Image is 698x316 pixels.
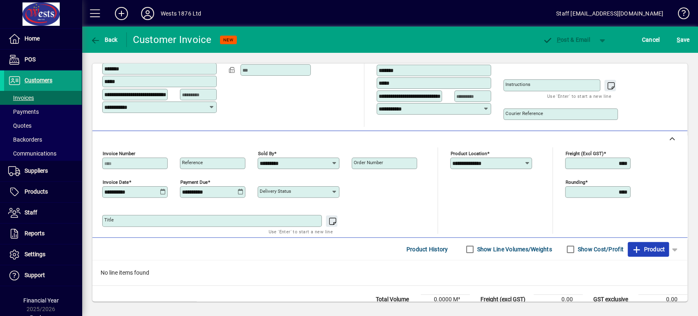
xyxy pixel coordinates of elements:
a: Suppliers [4,161,82,181]
a: Home [4,29,82,49]
mat-label: Delivery status [260,188,291,194]
app-page-header-button: Back [82,32,127,47]
button: Save [675,32,691,47]
span: Home [25,35,40,42]
mat-label: Rounding [566,179,585,185]
a: Knowledge Base [671,2,688,28]
td: GST exclusive [589,295,638,305]
a: Products [4,182,82,202]
button: Back [88,32,120,47]
span: Financial Year [23,297,59,304]
span: Customers [25,77,52,84]
span: Reports [25,230,45,237]
label: Show Cost/Profit [576,245,624,253]
span: Product History [406,243,448,256]
mat-label: Courier Reference [505,111,543,116]
mat-label: Sold by [258,151,274,156]
span: Backorders [8,136,42,143]
a: Communications [4,147,82,160]
td: 0.0000 M³ [421,295,470,305]
span: Communications [8,150,56,157]
span: Payments [8,108,39,115]
span: Staff [25,209,37,216]
button: Product History [403,242,451,257]
div: Wests 1876 Ltd [161,7,201,20]
td: 0.00 [534,295,583,305]
mat-label: Reference [182,160,203,165]
span: Suppliers [25,167,48,174]
a: Settings [4,244,82,265]
mat-label: Title [104,217,114,223]
div: Customer Invoice [133,33,212,46]
span: Invoices [8,95,34,101]
a: Quotes [4,119,82,133]
span: ost & Email [543,36,590,43]
mat-label: Instructions [505,81,530,87]
a: Staff [4,203,82,223]
mat-label: Invoice number [103,151,135,156]
td: Total Volume [372,295,421,305]
button: Cancel [640,32,662,47]
mat-label: Order number [354,160,383,165]
span: Back [90,36,118,43]
label: Show Line Volumes/Weights [476,245,552,253]
mat-hint: Use 'Enter' to start a new line [547,91,611,101]
td: Freight (excl GST) [476,295,534,305]
span: NEW [223,37,233,43]
span: Products [25,188,48,195]
a: Backorders [4,133,82,147]
a: Support [4,265,82,286]
span: P [557,36,561,43]
mat-label: Product location [451,151,487,156]
button: Profile [135,6,161,21]
mat-hint: Use 'Enter' to start a new line [269,227,333,236]
mat-label: Freight (excl GST) [566,151,604,156]
span: POS [25,56,36,63]
span: Settings [25,251,45,257]
mat-label: Payment due [180,179,208,185]
span: ave [677,33,689,46]
a: Payments [4,105,82,119]
div: No line items found [92,260,687,285]
span: Cancel [642,33,660,46]
a: POS [4,50,82,70]
a: Invoices [4,91,82,105]
span: Quotes [8,122,31,129]
button: Product [628,242,669,257]
a: Reports [4,223,82,244]
span: Support [25,272,45,278]
span: Product [632,243,665,256]
button: Post & Email [539,32,594,47]
div: Staff [EMAIL_ADDRESS][DOMAIN_NAME] [556,7,663,20]
td: 0.00 [638,295,687,305]
button: Add [108,6,135,21]
mat-label: Invoice date [103,179,129,185]
span: S [677,36,680,43]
